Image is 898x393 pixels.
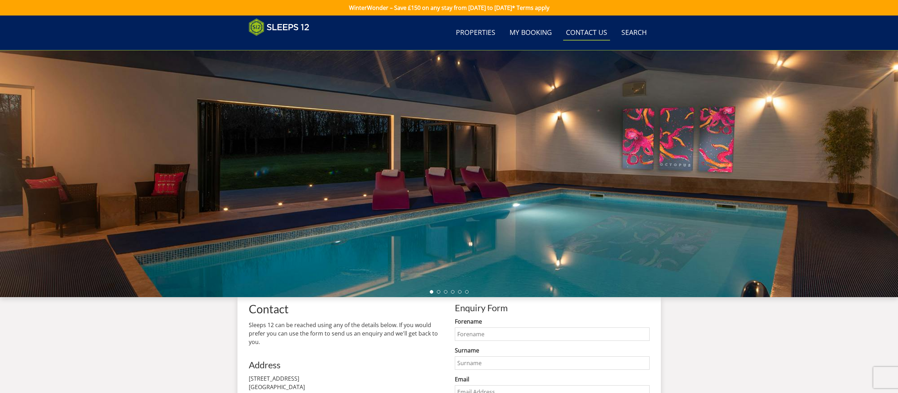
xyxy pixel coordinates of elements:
label: Email [455,375,650,383]
a: Search [619,25,650,41]
h2: Enquiry Form [455,303,650,313]
a: Properties [453,25,498,41]
a: My Booking [507,25,555,41]
h1: Contact [249,303,444,315]
p: Sleeps 12 can be reached using any of the details below. If you would prefer you can use the form... [249,321,444,346]
input: Surname [455,356,650,370]
img: Sleeps 12 [249,18,309,36]
iframe: Customer reviews powered by Trustpilot [245,40,319,46]
label: Forename [455,317,650,326]
label: Surname [455,346,650,355]
a: Contact Us [563,25,610,41]
h2: Address [249,360,444,370]
input: Forename [455,327,650,341]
